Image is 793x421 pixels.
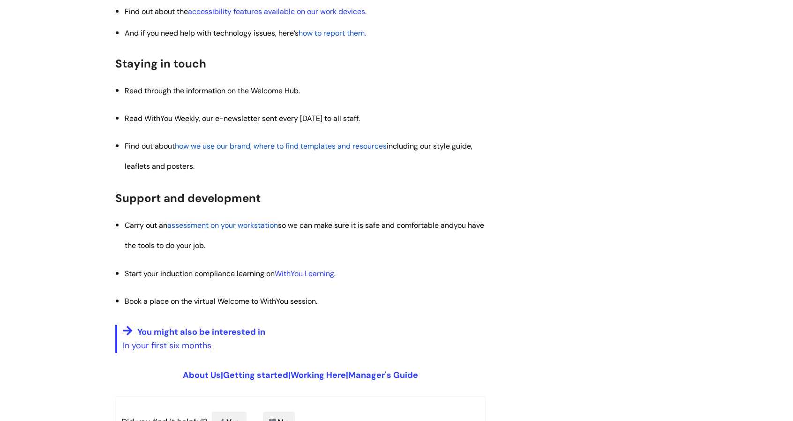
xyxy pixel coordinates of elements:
span: Support and development [115,191,261,205]
a: Manager's Guide [348,369,418,381]
span: Find out about the [125,7,367,16]
span: Read through the information on the Welcome Hub. [125,86,300,96]
span: Read WithYou Weekly, our e-newsletter sent every [DATE] to all staff. [125,113,360,123]
span: Staying in touch [115,56,206,71]
span: And if you need help with technology issues, here’s [125,28,299,38]
span: so we can make sure it is safe and comfortable and [278,220,454,230]
span: Carry out an [125,220,167,230]
a: how we use our brand, where to find templates and resources [175,141,387,151]
a: WithYou Learning [275,269,334,278]
a: In your first six months [123,340,211,351]
span: You might also be interested in [137,326,265,338]
a: About Us [183,369,221,381]
span: assessment on your workstation [167,220,278,230]
span: | | | [183,369,418,381]
span: Start your induction compliance learning on . [125,269,336,278]
a: Working Here [291,369,346,381]
span: . [125,28,366,38]
span: Book a place on the virtual Welcome to WithYou session. [125,296,317,306]
a: accessibility features available on our work devices. [188,7,367,16]
a: Getting started [223,369,288,381]
a: assessment on your workstation [167,217,278,231]
span: Find out about [125,141,175,151]
a: how to report them [299,28,365,38]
